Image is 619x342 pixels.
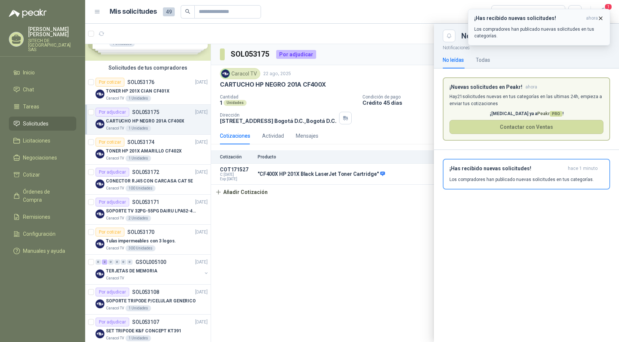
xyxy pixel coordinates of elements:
a: Licitaciones [9,134,76,148]
a: Solicitudes [9,117,76,131]
a: Remisiones [9,210,76,224]
div: Todas [476,56,490,64]
h3: ¡Has recibido nuevas solicitudes! [449,165,565,172]
span: 1 [604,3,612,10]
span: search [185,9,190,14]
a: Inicio [9,66,76,80]
a: Chat [9,83,76,97]
span: ahora [586,15,598,21]
a: Negociaciones [9,151,76,165]
span: Chat [23,85,34,94]
span: 49 [163,7,175,16]
span: Órdenes de Compra [23,188,69,204]
span: Peakr [537,111,562,116]
p: Hay 21 solicitudes nuevas en tus categorías en las ultimas 24h, empieza a enviar tus cotizaciones [449,93,603,107]
div: Todas [496,8,512,16]
h3: ¡Has recibido nuevas solicitudes! [474,15,583,21]
p: SITECH DE [GEOGRAPHIC_DATA] SAS [28,38,76,52]
button: ¡Has recibido nuevas solicitudes!ahora Los compradores han publicado nuevas solicitudes en tus ca... [468,9,610,46]
div: Notificaciones [461,32,610,40]
span: Negociaciones [23,154,57,162]
img: Logo peakr [9,9,47,18]
span: PRO [550,111,562,117]
span: hace 1 minuto [568,165,598,172]
span: Solicitudes [23,120,48,128]
span: Tareas [23,103,39,111]
button: 1 [597,5,610,19]
p: ¡[MEDICAL_DATA] ya a ! [449,110,603,117]
p: Notificaciones [434,42,619,51]
p: [PERSON_NAME] [PERSON_NAME] [28,27,76,37]
p: Los compradores han publicado nuevas solicitudes en tus categorías. [449,176,594,183]
div: No leídas [443,56,464,64]
h1: Mis solicitudes [110,6,157,17]
button: Close [443,30,455,42]
span: Configuración [23,230,56,238]
span: ahora [525,84,537,90]
p: Los compradores han publicado nuevas solicitudes en tus categorías. [474,26,604,39]
span: Cotizar [23,171,40,179]
span: Remisiones [23,213,50,221]
span: Manuales y ayuda [23,247,65,255]
h3: ¡Nuevas solicitudes en Peakr! [449,84,522,90]
span: Licitaciones [23,137,50,145]
a: Configuración [9,227,76,241]
a: Órdenes de Compra [9,185,76,207]
span: Inicio [23,68,35,77]
a: Tareas [9,100,76,114]
button: ¡Has recibido nuevas solicitudes!hace 1 minuto Los compradores han publicado nuevas solicitudes e... [443,159,610,190]
button: Contactar con Ventas [449,120,603,134]
a: Manuales y ayuda [9,244,76,258]
a: Cotizar [9,168,76,182]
